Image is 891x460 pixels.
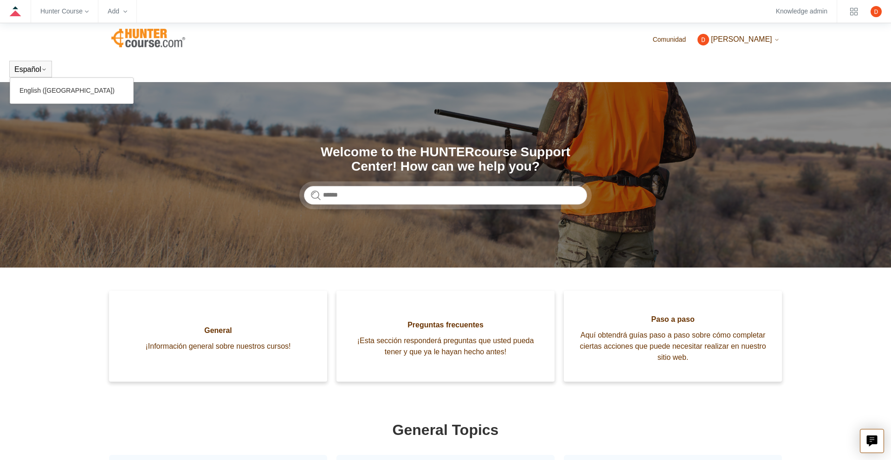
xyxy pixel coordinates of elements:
span: ¡Información general sobre nuestros cursos! [123,341,313,352]
button: Live chat [860,429,884,453]
span: [PERSON_NAME] [711,35,772,43]
img: Página principal del Centro de ayuda de Hunter Course [111,29,185,47]
a: General ¡Información general sobre nuestros cursos! [109,291,327,382]
span: Aquí obtendrá guías paso a paso sobre cómo completar ciertas acciones que puede necesitar realiza... [578,330,768,363]
a: Knowledge admin [776,9,827,14]
button: Español [14,65,47,74]
span: Paso a paso [578,314,768,325]
zd-hc-trigger: Hunter Course [40,9,89,14]
h1: General Topics [111,419,780,441]
span: General [123,325,313,336]
a: English ([GEOGRAPHIC_DATA]) [10,83,133,99]
button: [PERSON_NAME] [697,34,780,45]
span: Preguntas frecuentes [350,319,541,331]
a: Comunidad [652,35,695,45]
zd-hc-trigger: Click your profile icon to open the profile menu [871,6,882,17]
img: user avatar [871,6,882,17]
input: Buscar [304,186,587,204]
a: Paso a paso Aquí obtendrá guías paso a paso sobre cómo completar ciertas acciones que puede neces... [564,291,782,382]
zd-hc-trigger: Add [108,9,127,14]
h1: Welcome to the HUNTERcourse Support Center! How can we help you? [304,145,587,174]
a: Preguntas frecuentes ¡Esta sección responderá preguntas que usted pueda tener y que ya le hayan h... [336,291,555,382]
span: ¡Esta sección responderá preguntas que usted pueda tener y que ya le hayan hecho antes! [350,335,541,358]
